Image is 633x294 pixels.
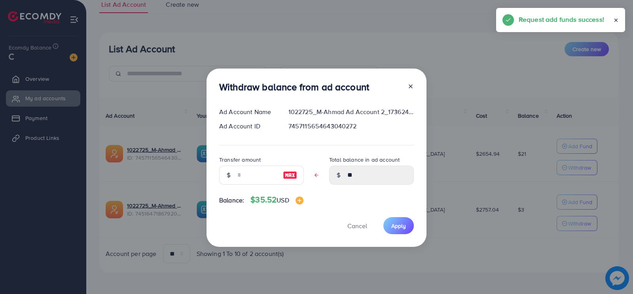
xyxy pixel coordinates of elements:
[282,107,420,116] div: 1022725_M-Ahmad Ad Account 2_1736245040763
[283,170,297,180] img: image
[347,221,367,230] span: Cancel
[213,107,282,116] div: Ad Account Name
[519,14,604,25] h5: Request add funds success!
[296,197,303,204] img: image
[383,217,414,234] button: Apply
[337,217,377,234] button: Cancel
[282,122,420,131] div: 7457115654643040272
[219,156,261,164] label: Transfer amount
[213,122,282,131] div: Ad Account ID
[329,156,400,164] label: Total balance in ad account
[219,81,369,93] h3: Withdraw balance from ad account
[219,196,244,205] span: Balance:
[250,195,303,205] h4: $35.52
[391,222,406,230] span: Apply
[277,196,289,204] span: USD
